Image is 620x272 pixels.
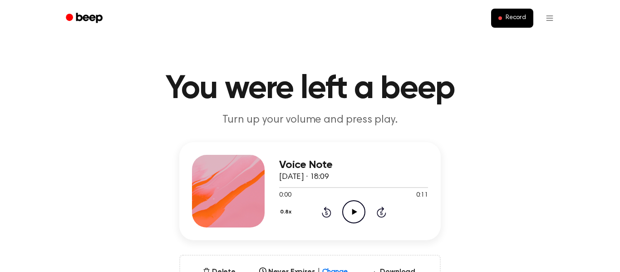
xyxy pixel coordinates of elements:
[279,173,329,181] span: [DATE] · 18:09
[506,14,526,22] span: Record
[416,191,428,200] span: 0:11
[279,191,291,200] span: 0:00
[279,204,295,220] button: 0.8x
[539,7,561,29] button: Open menu
[491,9,533,28] button: Record
[136,113,484,128] p: Turn up your volume and press play.
[279,159,428,171] h3: Voice Note
[78,73,542,105] h1: You were left a beep
[59,10,111,27] a: Beep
